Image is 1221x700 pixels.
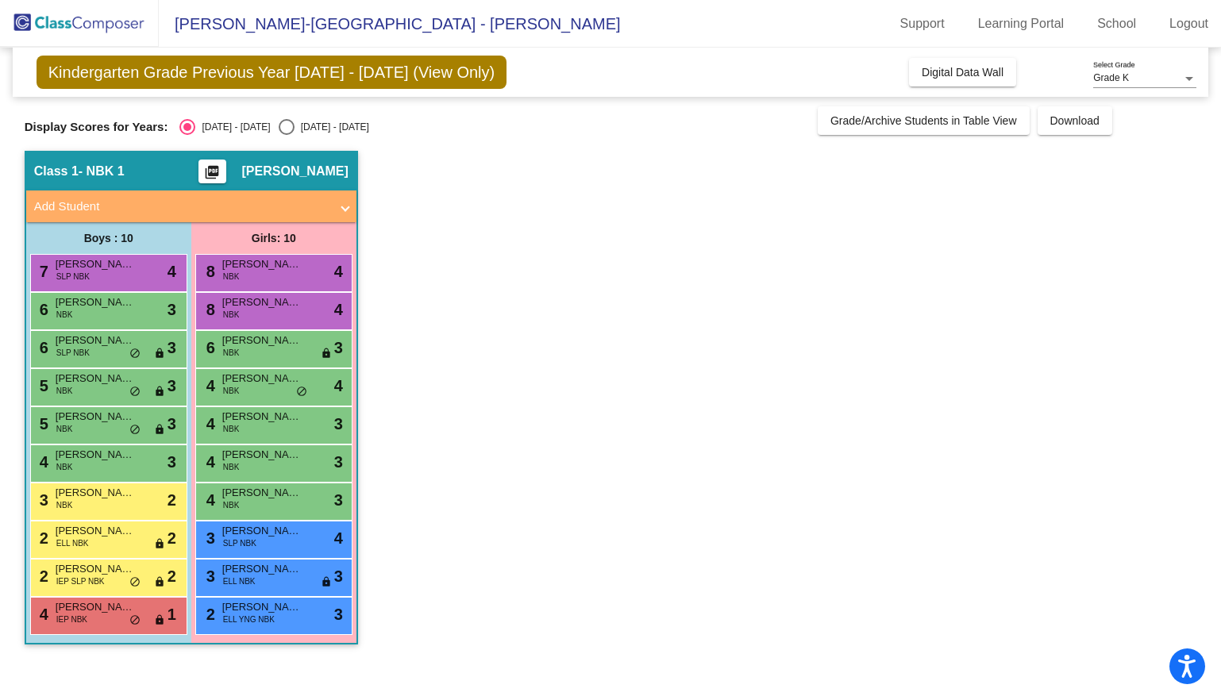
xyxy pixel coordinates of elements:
span: Digital Data Wall [922,66,1003,79]
span: [PERSON_NAME] [56,333,135,348]
span: [PERSON_NAME] [56,485,135,501]
span: SLP NBK [223,537,256,549]
span: 2 [168,488,176,512]
span: NBK [56,385,73,397]
span: 4 [334,298,343,321]
span: NBK [56,309,73,321]
a: Logout [1157,11,1221,37]
span: 4 [334,526,343,550]
span: [PERSON_NAME] [222,447,302,463]
span: lock [154,538,165,551]
button: Download [1038,106,1112,135]
mat-radio-group: Select an option [179,119,368,135]
span: 4 [202,377,215,394]
span: SLP NBK [56,271,90,283]
span: ELL NBK [223,575,256,587]
span: [PERSON_NAME] [56,294,135,310]
span: 3 [168,374,176,398]
span: 2 [202,606,215,623]
span: [PERSON_NAME] [222,485,302,501]
span: 2 [36,567,48,585]
span: 4 [202,453,215,471]
span: do_not_disturb_alt [296,386,307,398]
span: 6 [36,301,48,318]
mat-panel-title: Add Student [34,198,329,216]
a: Learning Portal [965,11,1077,37]
span: [PERSON_NAME] [56,447,135,463]
span: - NBK 1 [79,163,125,179]
span: NBK [223,461,240,473]
span: [PERSON_NAME] [56,409,135,425]
span: IEP SLP NBK [56,575,105,587]
span: Download [1050,114,1100,127]
span: Grade K [1093,72,1129,83]
span: NBK [56,423,73,435]
span: lock [321,576,332,589]
span: lock [154,576,165,589]
span: [PERSON_NAME] [222,409,302,425]
span: NBK [223,423,240,435]
span: 4 [334,374,343,398]
span: 4 [168,260,176,283]
span: [PERSON_NAME] [PERSON_NAME] [56,371,135,387]
span: 5 [36,377,48,394]
div: Girls: 10 [191,222,356,254]
span: NBK [223,309,240,321]
span: NBK [223,499,240,511]
span: 3 [334,488,343,512]
span: 1 [168,602,176,626]
span: do_not_disturb_alt [129,386,141,398]
span: SLP NBK [56,347,90,359]
span: [PERSON_NAME] [222,599,302,615]
div: [DATE] - [DATE] [195,120,270,134]
span: 6 [36,339,48,356]
span: do_not_disturb_alt [129,424,141,437]
span: 3 [334,336,343,360]
span: NBK [223,385,240,397]
span: do_not_disturb_alt [129,348,141,360]
span: [PERSON_NAME]-[GEOGRAPHIC_DATA] - [PERSON_NAME] [159,11,621,37]
span: 2 [168,526,176,550]
span: [PERSON_NAME] [56,256,135,272]
span: IEP NBK [56,613,87,625]
button: Digital Data Wall [909,58,1016,87]
span: 3 [202,529,215,547]
span: 2 [168,564,176,588]
span: Kindergarten Grade Previous Year [DATE] - [DATE] (View Only) [37,56,507,89]
mat-expansion-panel-header: Add Student [26,190,356,222]
span: 4 [334,260,343,283]
span: [PERSON_NAME] [222,333,302,348]
span: do_not_disturb_alt [129,576,141,589]
span: do_not_disturb_alt [129,614,141,627]
span: 3 [334,450,343,474]
span: NBK [56,499,73,511]
span: 3 [168,412,176,436]
span: [PERSON_NAME] [56,561,135,577]
span: lock [321,348,332,360]
span: 8 [202,301,215,318]
span: lock [154,424,165,437]
mat-icon: picture_as_pdf [202,164,221,187]
span: 3 [202,567,215,585]
span: lock [154,348,165,360]
span: 4 [202,415,215,433]
span: lock [154,614,165,627]
span: 4 [36,453,48,471]
span: 4 [36,606,48,623]
span: NBK [223,347,240,359]
a: School [1084,11,1149,37]
span: [PERSON_NAME] [PERSON_NAME] [56,523,135,539]
span: 3 [334,412,343,436]
span: lock [154,386,165,398]
span: ELL YNG NBK [223,613,275,625]
span: NBK [56,461,73,473]
span: Grade/Archive Students in Table View [830,114,1017,127]
div: [DATE] - [DATE] [295,120,369,134]
span: 7 [36,263,48,280]
span: [PERSON_NAME] [56,599,135,615]
span: 3 [168,450,176,474]
span: 2 [36,529,48,547]
span: 8 [202,263,215,280]
span: 3 [36,491,48,509]
span: 3 [334,602,343,626]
